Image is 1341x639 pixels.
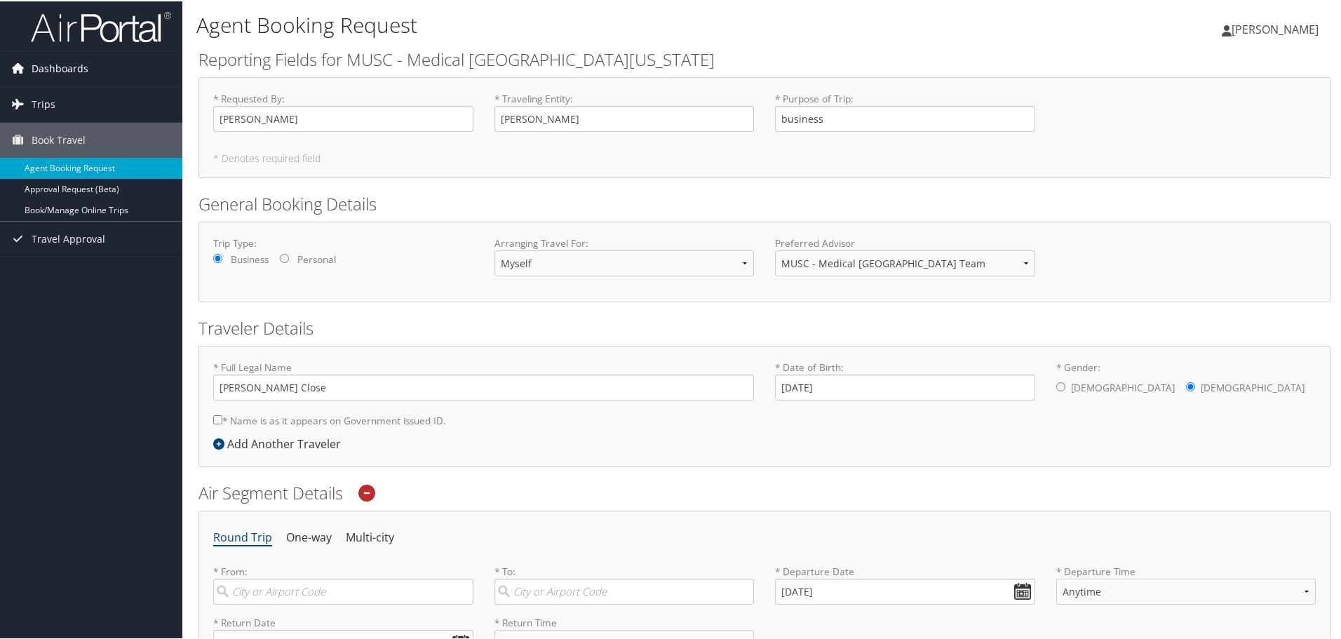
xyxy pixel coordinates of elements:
[198,480,1330,504] h2: Air Segment Details
[213,105,473,130] input: * Requested By:
[1056,359,1316,401] label: * Gender:
[231,251,269,265] label: Business
[198,191,1330,215] h2: General Booking Details
[494,90,755,130] label: * Traveling Entity :
[213,524,272,549] li: Round Trip
[32,220,105,255] span: Travel Approval
[494,614,755,628] label: * Return Time
[1056,563,1316,614] label: * Departure Time
[775,563,1035,577] label: * Departure Date
[31,9,171,42] img: airportal-logo.png
[213,152,1316,162] h5: * Denotes required field
[1056,577,1316,603] select: * Departure Time
[297,251,336,265] label: Personal
[1232,20,1319,36] span: [PERSON_NAME]
[213,563,473,603] label: * From:
[1186,381,1195,390] input: * Gender:[DEMOGRAPHIC_DATA][DEMOGRAPHIC_DATA]
[213,614,473,628] label: * Return Date
[494,105,755,130] input: * Traveling Entity:
[32,86,55,121] span: Trips
[213,359,754,399] label: * Full Legal Name
[286,524,332,549] li: One-way
[213,406,446,432] label: * Name is as it appears on Government issued ID.
[32,50,88,85] span: Dashboards
[346,524,394,549] li: Multi-city
[775,105,1035,130] input: * Purpose of Trip:
[213,577,473,603] input: City or Airport Code
[775,235,1035,249] label: Preferred Advisor
[1071,373,1175,400] label: [DEMOGRAPHIC_DATA]
[213,414,222,423] input: * Name is as it appears on Government issued ID.
[1222,7,1333,49] a: [PERSON_NAME]
[494,577,755,603] input: City or Airport Code
[775,373,1035,399] input: * Date of Birth:
[213,434,348,451] div: Add Another Traveler
[494,563,755,603] label: * To:
[1201,373,1305,400] label: [DEMOGRAPHIC_DATA]
[775,577,1035,603] input: MM/DD/YYYY
[775,90,1035,130] label: * Purpose of Trip :
[213,235,473,249] label: Trip Type:
[494,235,755,249] label: Arranging Travel For:
[196,9,954,39] h1: Agent Booking Request
[213,373,754,399] input: * Full Legal Name
[32,121,86,156] span: Book Travel
[1056,381,1065,390] input: * Gender:[DEMOGRAPHIC_DATA][DEMOGRAPHIC_DATA]
[198,46,1330,70] h2: Reporting Fields for MUSC - Medical [GEOGRAPHIC_DATA][US_STATE]
[213,90,473,130] label: * Requested By :
[775,359,1035,399] label: * Date of Birth:
[198,315,1330,339] h2: Traveler Details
